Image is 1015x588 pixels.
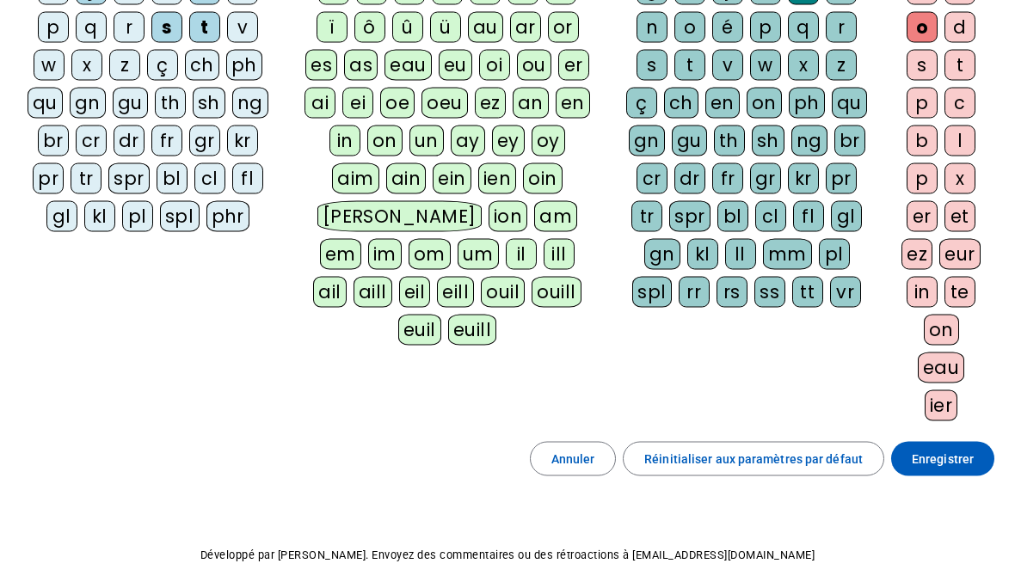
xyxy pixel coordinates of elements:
[151,126,182,156] div: fr
[206,201,250,232] div: phr
[367,126,403,156] div: on
[532,277,581,308] div: ouill
[637,12,667,43] div: n
[901,239,932,270] div: ez
[712,50,743,81] div: v
[944,277,975,308] div: te
[637,163,667,194] div: cr
[788,12,819,43] div: q
[421,88,468,119] div: oeu
[918,352,965,383] div: eau
[944,12,975,43] div: d
[151,12,182,43] div: s
[430,12,461,43] div: ü
[672,126,707,156] div: gu
[386,163,427,194] div: ain
[925,390,958,421] div: ier
[398,315,441,346] div: euil
[14,545,1001,566] p: Développé par [PERSON_NAME]. Envoyez des commentaires ou des rétroactions à [EMAIL_ADDRESS][DOMAI...
[792,277,823,308] div: tt
[754,277,785,308] div: ss
[380,88,415,119] div: oe
[479,50,510,81] div: oi
[556,88,590,119] div: en
[755,201,786,232] div: cl
[304,88,335,119] div: ai
[944,126,975,156] div: l
[342,88,373,119] div: ei
[558,50,589,81] div: er
[114,12,145,43] div: r
[354,277,392,308] div: aill
[70,88,106,119] div: gn
[227,126,258,156] div: kr
[705,88,740,119] div: en
[644,449,863,469] span: Réinitialiser aux paramètres par défaut
[819,239,850,270] div: pl
[71,50,102,81] div: x
[313,277,347,308] div: ail
[109,50,140,81] div: z
[157,163,188,194] div: bl
[320,239,361,270] div: em
[793,201,824,232] div: fl
[189,12,220,43] div: t
[332,163,379,194] div: aim
[725,239,756,270] div: ll
[750,163,781,194] div: gr
[532,126,565,156] div: oy
[448,315,496,346] div: euill
[907,277,938,308] div: in
[788,163,819,194] div: kr
[551,449,595,469] span: Annuler
[631,201,662,232] div: tr
[38,126,69,156] div: br
[409,126,444,156] div: un
[826,163,857,194] div: pr
[907,50,938,81] div: s
[492,126,525,156] div: ey
[194,163,225,194] div: cl
[439,50,472,81] div: eu
[629,126,665,156] div: gn
[944,201,975,232] div: et
[368,239,402,270] div: im
[907,88,938,119] div: p
[907,12,938,43] div: o
[451,126,485,156] div: ay
[717,277,747,308] div: rs
[939,239,981,270] div: eur
[468,12,503,43] div: au
[530,442,617,476] button: Annuler
[510,12,541,43] div: ar
[712,12,743,43] div: é
[544,239,575,270] div: ill
[193,88,225,119] div: sh
[108,163,150,194] div: spr
[329,126,360,156] div: in
[831,201,862,232] div: gl
[644,239,680,270] div: gn
[717,201,748,232] div: bl
[826,50,857,81] div: z
[832,88,867,119] div: qu
[747,88,782,119] div: on
[679,277,710,308] div: rr
[632,277,672,308] div: spl
[750,12,781,43] div: p
[763,239,812,270] div: mm
[752,126,784,156] div: sh
[189,126,220,156] div: gr
[458,239,499,270] div: um
[155,88,186,119] div: th
[924,315,959,346] div: on
[907,201,938,232] div: er
[160,201,200,232] div: spl
[185,50,219,81] div: ch
[626,88,657,119] div: ç
[232,88,268,119] div: ng
[481,277,525,308] div: ouil
[674,12,705,43] div: o
[317,201,482,232] div: [PERSON_NAME]
[147,50,178,81] div: ç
